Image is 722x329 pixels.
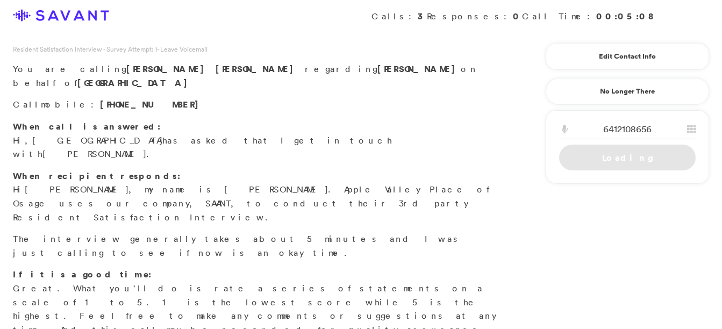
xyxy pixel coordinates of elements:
p: Hi , my name is [PERSON_NAME]. Apple Valley Place of Osage uses our company, SAVANT, to conduct t... [13,169,505,224]
span: [PERSON_NAME] [126,63,210,75]
a: Edit Contact Info [559,48,696,65]
strong: [PERSON_NAME] [377,63,461,75]
p: Call : [13,98,505,112]
span: mobile [41,99,91,110]
a: No Longer There [546,78,709,105]
span: Resident Satisfaction Interview - Survey Attempt: 1 - Leave Voicemail [13,45,208,54]
strong: 00:05:08 [596,10,655,22]
strong: If it is a good time: [13,268,152,280]
strong: [GEOGRAPHIC_DATA] [77,77,193,89]
span: [PHONE_NUMBER] [100,98,204,110]
p: You are calling regarding on behalf of [13,62,505,90]
span: [GEOGRAPHIC_DATA] [32,135,162,146]
strong: When call is answered: [13,120,161,132]
p: Hi, has asked that I get in touch with . [13,120,505,161]
strong: 3 [418,10,427,22]
span: [PERSON_NAME] [25,184,128,195]
p: The interview generally takes about 5 minutes and I was just calling to see if now is an okay time. [13,232,505,260]
a: Loading [559,145,696,170]
span: [PERSON_NAME] [216,63,299,75]
span: [PERSON_NAME] [42,148,146,159]
strong: When recipient responds: [13,170,181,182]
strong: 0 [513,10,522,22]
